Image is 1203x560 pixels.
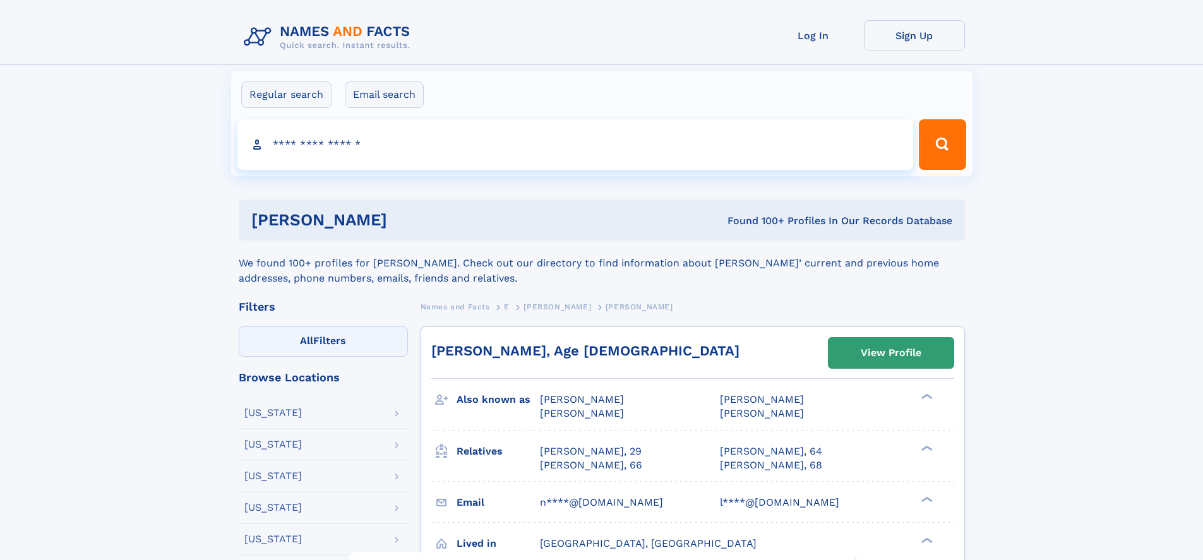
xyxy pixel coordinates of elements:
[557,214,952,228] div: Found 100+ Profiles In Our Records Database
[345,81,424,108] label: Email search
[239,20,421,54] img: Logo Names and Facts
[606,302,673,311] span: [PERSON_NAME]
[431,343,739,359] a: [PERSON_NAME], Age [DEMOGRAPHIC_DATA]
[540,537,757,549] span: [GEOGRAPHIC_DATA], [GEOGRAPHIC_DATA]
[524,302,591,311] span: [PERSON_NAME]
[239,372,408,383] div: Browse Locations
[720,407,804,419] span: [PERSON_NAME]
[244,439,302,450] div: [US_STATE]
[244,471,302,481] div: [US_STATE]
[504,302,510,311] span: E
[918,495,933,503] div: ❯
[540,458,642,472] a: [PERSON_NAME], 66
[421,299,490,314] a: Names and Facts
[540,393,624,405] span: [PERSON_NAME]
[829,338,954,368] a: View Profile
[763,20,864,51] a: Log In
[457,441,540,462] h3: Relatives
[244,534,302,544] div: [US_STATE]
[237,119,914,170] input: search input
[540,444,642,458] a: [PERSON_NAME], 29
[457,492,540,513] h3: Email
[251,212,558,228] h1: [PERSON_NAME]
[861,338,921,367] div: View Profile
[918,444,933,452] div: ❯
[864,20,965,51] a: Sign Up
[524,299,591,314] a: [PERSON_NAME]
[300,335,313,347] span: All
[720,458,822,472] a: [PERSON_NAME], 68
[241,81,332,108] label: Regular search
[720,393,804,405] span: [PERSON_NAME]
[457,533,540,554] h3: Lived in
[244,503,302,513] div: [US_STATE]
[720,444,822,458] a: [PERSON_NAME], 64
[239,326,408,357] label: Filters
[540,407,624,419] span: [PERSON_NAME]
[457,389,540,410] h3: Also known as
[239,301,408,313] div: Filters
[504,299,510,314] a: E
[244,408,302,418] div: [US_STATE]
[918,393,933,401] div: ❯
[919,119,966,170] button: Search Button
[239,241,965,286] div: We found 100+ profiles for [PERSON_NAME]. Check out our directory to find information about [PERS...
[918,536,933,544] div: ❯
